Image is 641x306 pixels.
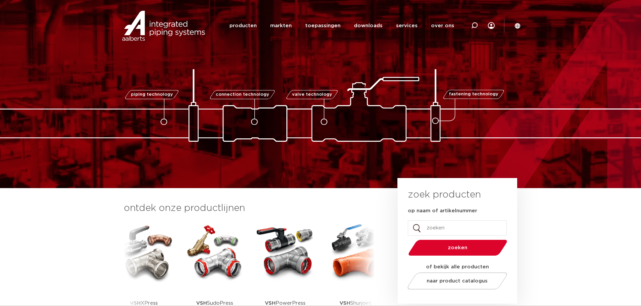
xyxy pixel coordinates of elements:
a: over ons [431,13,454,39]
strong: VSH [340,301,350,306]
a: producten [229,13,257,39]
h3: zoek producten [408,188,481,202]
button: zoeken [405,239,510,256]
span: zoeken [426,245,490,250]
span: naar product catalogus [427,278,488,283]
strong: VSH [265,301,276,306]
a: downloads [354,13,383,39]
span: connection technology [215,92,269,97]
a: toepassingen [305,13,341,39]
a: services [396,13,418,39]
h3: ontdek onze productlijnen [124,202,375,215]
strong: VSH [196,301,207,306]
a: markten [270,13,292,39]
nav: Menu [229,13,454,39]
input: zoeken [408,220,507,236]
label: op naam of artikelnummer [408,208,477,214]
span: fastening technology [449,92,498,97]
a: naar product catalogus [405,272,509,290]
strong: of bekijk alle producten [426,264,489,269]
span: piping technology [131,92,173,97]
strong: VSH [130,301,141,306]
span: valve technology [292,92,332,97]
